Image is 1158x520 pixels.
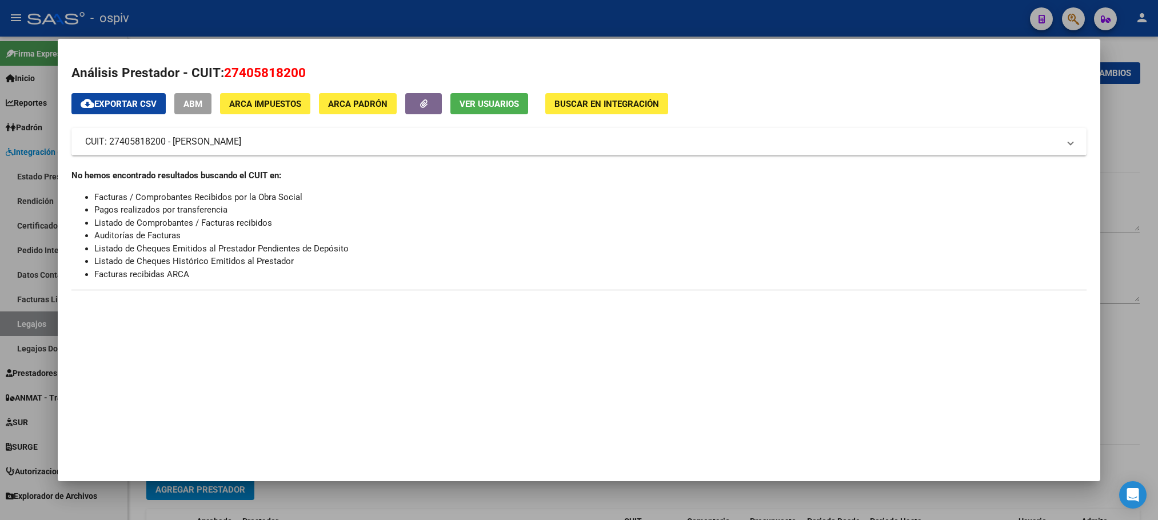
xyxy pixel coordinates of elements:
strong: No hemos encontrado resultados buscando el CUIT en: [71,170,281,181]
li: Listado de Cheques Histórico Emitidos al Prestador [94,255,1086,268]
h2: Análisis Prestador - CUIT: [71,63,1086,83]
li: Auditorías de Facturas [94,229,1086,242]
span: Buscar en Integración [554,99,659,109]
button: Ver Usuarios [450,93,528,114]
li: Listado de Cheques Emitidos al Prestador Pendientes de Depósito [94,242,1086,255]
span: ABM [183,99,202,109]
button: ARCA Impuestos [220,93,310,114]
span: Ver Usuarios [460,99,519,109]
button: ABM [174,93,211,114]
mat-icon: cloud_download [81,97,94,110]
li: Listado de Comprobantes / Facturas recibidos [94,217,1086,230]
div: Open Intercom Messenger [1119,481,1147,509]
li: Facturas / Comprobantes Recibidos por la Obra Social [94,191,1086,204]
span: ARCA Impuestos [229,99,301,109]
li: Pagos realizados por transferencia [94,203,1086,217]
button: Buscar en Integración [545,93,668,114]
button: ARCA Padrón [319,93,397,114]
mat-expansion-panel-header: CUIT: 27405818200 - [PERSON_NAME] [71,128,1086,155]
li: Facturas recibidas ARCA [94,268,1086,281]
button: Exportar CSV [71,93,166,114]
span: 27405818200 [224,65,306,80]
mat-panel-title: CUIT: 27405818200 - [PERSON_NAME] [85,135,1059,149]
span: Exportar CSV [81,99,157,109]
span: ARCA Padrón [328,99,388,109]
